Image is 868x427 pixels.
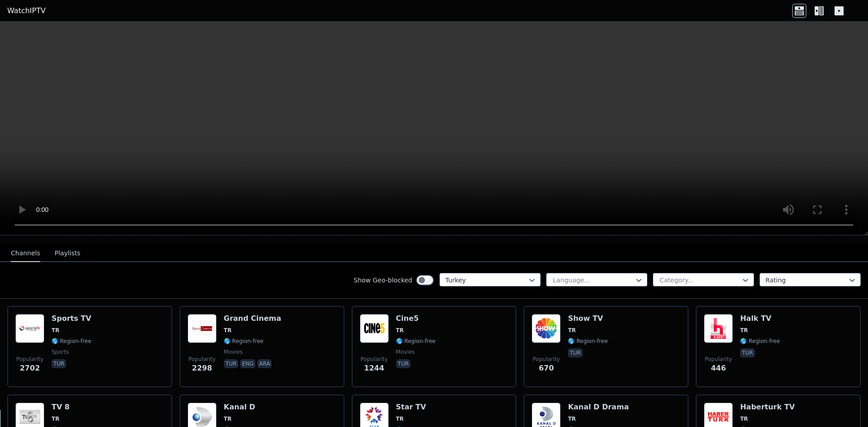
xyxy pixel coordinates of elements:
h6: Kanal D [224,403,264,412]
span: 🌎 Region-free [568,338,608,345]
img: Grand Cinema [188,314,217,343]
h6: Kanal D Drama [568,403,629,412]
p: tur [568,348,582,357]
img: Sports TV [15,314,44,343]
h6: Sports TV [52,314,91,323]
span: TR [396,415,404,422]
span: TR [568,327,576,334]
p: eng [240,359,255,368]
button: Channels [11,245,40,262]
label: Show Geo-blocked [354,276,412,285]
img: Halk TV [704,314,733,343]
span: 🌎 Region-free [396,338,436,345]
a: WatchIPTV [7,5,46,16]
span: 🌎 Region-free [52,338,91,345]
h6: TV 8 [52,403,91,412]
p: tur [396,359,410,368]
span: movies [396,348,415,356]
img: Show TV [532,314,561,343]
span: TR [396,327,404,334]
h6: Star TV [396,403,436,412]
span: 670 [539,363,554,374]
h6: Grand Cinema [224,314,281,323]
h6: Cine5 [396,314,436,323]
span: 1244 [364,363,384,374]
span: 🌎 Region-free [740,338,780,345]
span: TR [224,415,231,422]
span: Popularity [533,356,560,363]
span: 2298 [192,363,212,374]
p: tur [740,348,755,357]
h6: Show TV [568,314,608,323]
span: movies [224,348,243,356]
img: Cine5 [360,314,389,343]
p: ara [257,359,272,368]
span: Popularity [361,356,388,363]
span: 🌎 Region-free [224,338,264,345]
p: tur [52,359,66,368]
span: TR [568,415,576,422]
span: TR [740,415,748,422]
span: sports [52,348,69,356]
h6: Haberturk TV [740,403,795,412]
span: TR [740,327,748,334]
button: Playlists [55,245,80,262]
span: TR [52,327,59,334]
h6: Halk TV [740,314,780,323]
p: tur [224,359,238,368]
span: 446 [711,363,726,374]
span: TR [224,327,231,334]
span: Popularity [705,356,732,363]
span: Popularity [16,356,43,363]
span: TR [52,415,59,422]
span: Popularity [189,356,216,363]
span: 2702 [20,363,40,374]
